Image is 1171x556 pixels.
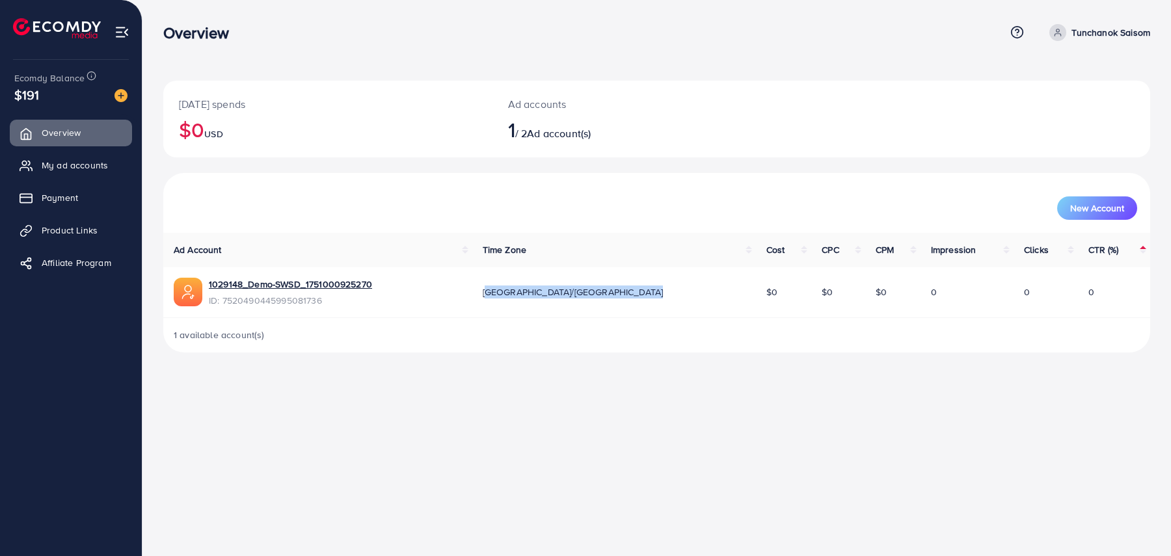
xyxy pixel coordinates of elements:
span: [GEOGRAPHIC_DATA]/[GEOGRAPHIC_DATA] [483,285,664,298]
span: 0 [931,285,937,298]
span: Time Zone [483,243,526,256]
span: $0 [876,285,887,298]
img: ic-ads-acc.e4c84228.svg [174,278,202,306]
p: Tunchanok Saisom [1071,25,1150,40]
span: 1 [508,114,515,144]
span: 0 [1024,285,1030,298]
p: Ad accounts [508,96,723,112]
span: Affiliate Program [42,256,111,269]
span: CPM [876,243,894,256]
a: Product Links [10,217,132,243]
a: 1029148_Demo-SWSD_1751000925270 [209,278,372,291]
a: Overview [10,120,132,146]
img: logo [13,18,101,38]
span: 0 [1088,285,1094,298]
span: Overview [42,126,81,139]
a: Affiliate Program [10,250,132,276]
span: ID: 7520490445995081736 [209,294,372,307]
a: My ad accounts [10,152,132,178]
span: CTR (%) [1088,243,1119,256]
span: Ad Account [174,243,222,256]
span: Payment [42,191,78,204]
h2: / 2 [508,117,723,142]
button: New Account [1057,196,1137,220]
img: menu [114,25,129,40]
h3: Overview [163,23,239,42]
span: Ecomdy Balance [14,72,85,85]
span: My ad accounts [42,159,108,172]
span: Clicks [1024,243,1049,256]
span: $0 [822,285,833,298]
span: USD [204,127,222,140]
span: Ad account(s) [527,126,591,140]
a: Tunchanok Saisom [1044,24,1150,41]
iframe: Chat [1116,497,1161,546]
p: [DATE] spends [179,96,477,112]
span: 1 available account(s) [174,328,265,341]
span: New Account [1070,204,1124,213]
span: Impression [931,243,976,256]
span: Product Links [42,224,98,237]
span: Cost [766,243,785,256]
span: $191 [14,85,40,104]
span: $0 [766,285,777,298]
a: Payment [10,185,132,211]
img: image [114,89,128,102]
h2: $0 [179,117,477,142]
span: CPC [822,243,839,256]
